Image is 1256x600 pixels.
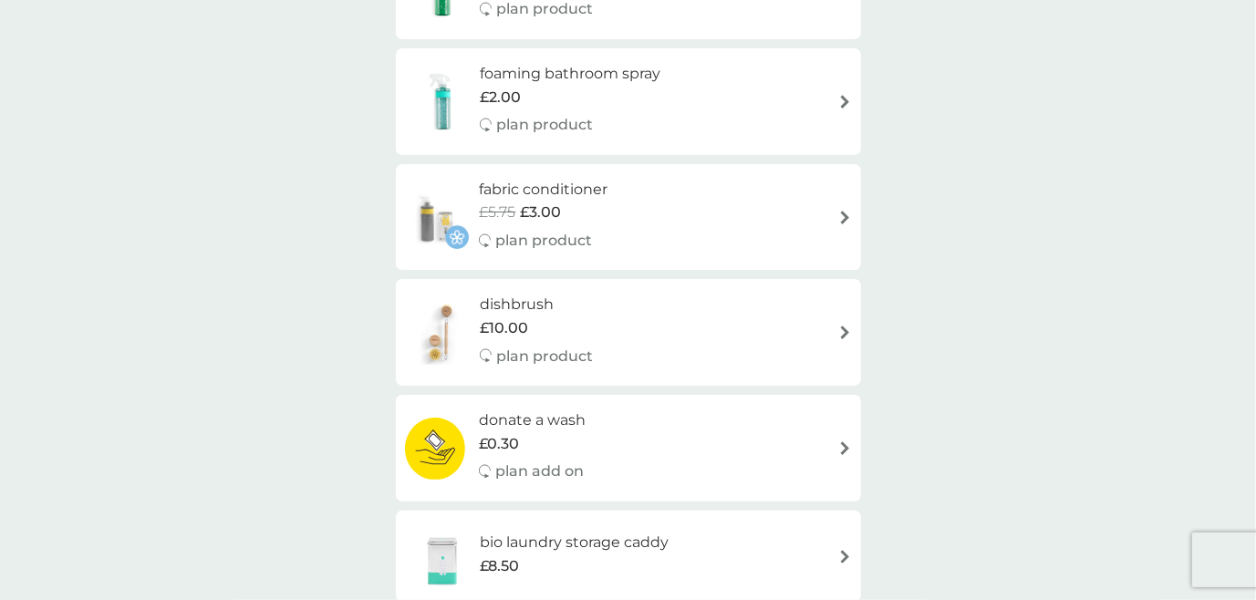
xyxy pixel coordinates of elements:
span: £2.00 [480,86,521,109]
h6: fabric conditioner [479,178,607,202]
img: donate a wash [405,417,466,481]
img: arrow right [838,326,852,339]
h6: bio laundry storage caddy [480,531,669,554]
h6: donate a wash [479,409,586,432]
img: foaming bathroom spray [405,69,480,133]
img: arrow right [838,441,852,455]
img: arrow right [838,211,852,224]
p: plan add on [495,460,584,483]
img: bio laundry storage caddy [405,524,480,588]
span: £5.75 [479,201,515,224]
span: £10.00 [480,316,528,340]
img: arrow right [838,550,852,564]
p: plan product [496,113,593,137]
span: £8.50 [480,554,519,578]
h6: dishbrush [480,293,593,316]
span: £3.00 [520,201,561,224]
span: £0.30 [479,432,519,456]
img: dishbrush [405,301,480,365]
p: plan product [495,229,592,253]
p: plan product [496,345,593,368]
img: fabric conditioner [405,185,469,249]
img: arrow right [838,95,852,109]
h6: foaming bathroom spray [480,62,660,86]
